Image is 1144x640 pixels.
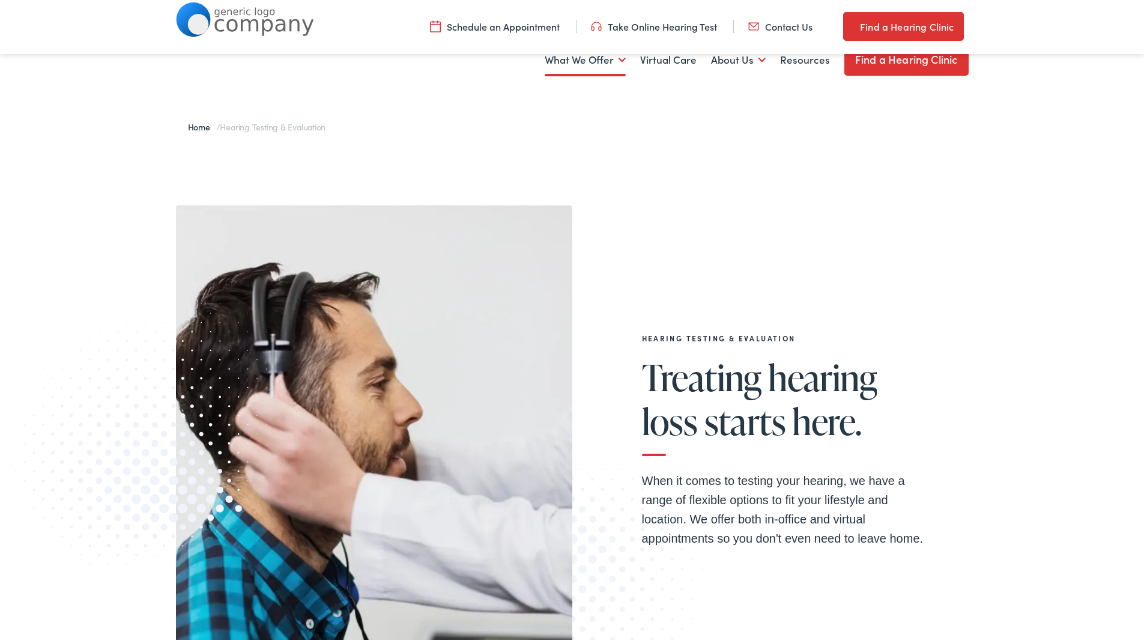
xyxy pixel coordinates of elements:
[704,401,785,441] span: starts
[640,38,697,82] a: Virtual Care
[780,38,830,82] a: Resources
[843,19,854,34] img: utility icon
[188,121,216,133] a: Home
[430,20,560,33] a: Schedule an Appointment
[768,358,877,397] span: hearing
[220,121,325,133] span: Hearing Testing & Evaluation
[748,20,813,33] a: Contact Us
[748,20,759,33] img: utility icon
[642,401,698,441] span: loss
[642,334,930,343] h2: Hearing Testing & Evaluation
[591,20,602,33] img: utility icon
[188,121,326,133] span: /
[711,38,766,82] a: About Us
[642,358,761,397] span: Treating
[792,401,861,441] span: here.
[591,20,717,33] a: Take Online Hearing Test
[844,43,969,76] a: Find a Hearing Clinic
[843,12,963,41] a: Find a Hearing Clinic
[430,20,441,33] img: utility icon
[545,38,626,82] a: What We Offer
[642,471,930,548] p: When it comes to testing your hearing, we have a range of flexible options to fit your lifestyle ...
